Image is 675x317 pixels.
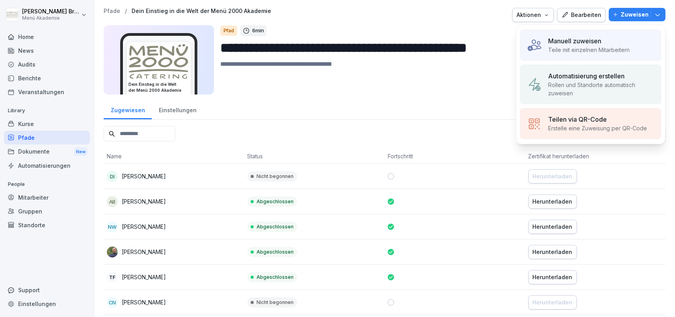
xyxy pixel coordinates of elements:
[385,149,525,164] th: Fortschritt
[562,11,601,19] div: Bearbeiten
[4,145,90,159] a: DokumenteNew
[527,77,542,92] img: assign_automation.svg
[548,81,655,97] p: Rollen und Standorte automatisch zuweisen
[4,178,90,191] p: People
[533,172,573,181] div: Herunterladen
[152,99,203,119] a: Einstellungen
[122,248,166,256] p: [PERSON_NAME]
[4,159,90,172] a: Automatisierungen
[257,223,294,230] p: Abgeschlossen
[122,222,166,231] p: [PERSON_NAME]
[107,297,118,308] div: CN
[257,299,294,306] p: Nicht begonnen
[220,26,237,36] div: Pfad
[528,245,577,259] button: Herunterladen
[4,57,90,71] a: Audits
[548,124,647,132] p: Erstelle eine Zuweisung per QR-Code
[4,297,90,311] a: Einstellungen
[4,218,90,232] a: Standorte
[533,197,573,206] div: Herunterladen
[533,248,573,256] div: Herunterladen
[557,8,606,22] button: Bearbeiten
[4,191,90,204] a: Mitarbeiter
[4,104,90,117] p: Library
[4,283,90,297] div: Support
[122,172,166,180] p: [PERSON_NAME]
[548,46,630,54] p: Teile mit einzelnen Mitarbeitern
[252,27,264,35] p: 6 min
[528,270,577,284] button: Herunterladen
[122,298,166,306] p: [PERSON_NAME]
[107,221,118,232] div: NW
[533,222,573,231] div: Herunterladen
[129,44,189,79] img: wqxkok33wadzd5klxy6nhlik.png
[104,99,152,119] a: Zugewiesen
[104,8,120,15] a: Pfade
[609,8,666,21] button: Zuweisen
[125,8,127,15] p: /
[525,149,666,164] th: Zertifikat herunterladen
[22,15,80,21] p: Menü Akademie
[122,197,166,206] p: [PERSON_NAME]
[4,71,90,85] a: Berichte
[533,298,573,307] div: Herunterladen
[528,195,577,209] button: Herunterladen
[527,116,542,131] img: assign_qrCode.svg
[533,273,573,282] div: Herunterladen
[107,196,118,207] div: AB
[22,8,80,15] p: [PERSON_NAME] Bruns
[527,38,542,53] img: assign_manual.svg
[74,147,87,156] div: New
[517,11,550,19] div: Aktionen
[104,149,244,164] th: Name
[512,8,554,22] button: Aktionen
[4,85,90,99] a: Veranstaltungen
[621,10,649,19] p: Zuweisen
[128,82,189,93] h3: Dein Einstieg in die Welt der Menü 2000 Akademie
[548,36,601,46] p: Manuell zuweisen
[4,145,90,159] div: Dokumente
[528,169,577,184] button: Herunterladen
[244,149,385,164] th: Status
[4,44,90,57] a: News
[257,274,294,281] p: Abgeschlossen
[4,131,90,145] a: Pfade
[4,30,90,44] a: Home
[257,198,294,205] p: Abgeschlossen
[257,248,294,256] p: Abgeschlossen
[528,220,577,234] button: Herunterladen
[4,117,90,131] a: Kurse
[257,173,294,180] p: Nicht begonnen
[548,71,625,81] p: Automatisierung erstellen
[107,272,118,283] div: TF
[4,204,90,218] a: Gruppen
[528,295,577,310] button: Herunterladen
[132,8,271,15] a: Dein Einstieg in die Welt der Menü 2000 Akademie
[548,115,607,124] p: Teilen via QR-Code
[122,273,166,281] p: [PERSON_NAME]
[107,247,118,258] img: nvtyagsvpq8groksc5sdi25e.png
[107,171,118,182] div: DI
